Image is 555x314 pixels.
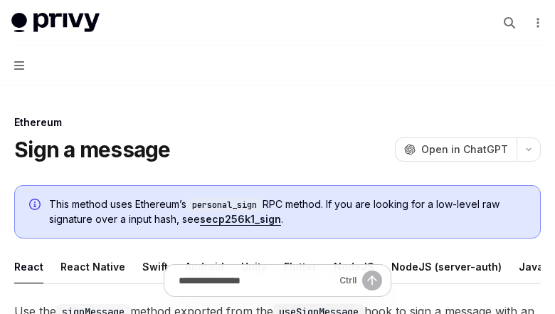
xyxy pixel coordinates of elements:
[498,11,521,34] button: Open search
[11,13,100,33] img: light logo
[142,250,168,283] div: Swift
[421,142,508,157] span: Open in ChatGPT
[49,197,526,226] span: This method uses Ethereum’s RPC method. If you are looking for a low-level raw signature over a i...
[241,250,267,283] div: Unity
[284,250,317,283] div: Flutter
[179,265,334,296] input: Ask a question...
[529,13,544,33] button: More actions
[391,250,502,283] div: NodeJS (server-auth)
[29,199,43,213] svg: Info
[519,250,544,283] div: Java
[185,250,224,283] div: Android
[395,137,517,162] button: Open in ChatGPT
[14,137,171,162] h1: Sign a message
[186,198,263,212] code: personal_sign
[60,250,125,283] div: React Native
[362,271,382,291] button: Send message
[334,250,374,283] div: NodeJS
[14,115,541,130] div: Ethereum
[14,250,43,283] div: React
[200,213,281,226] a: secp256k1_sign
